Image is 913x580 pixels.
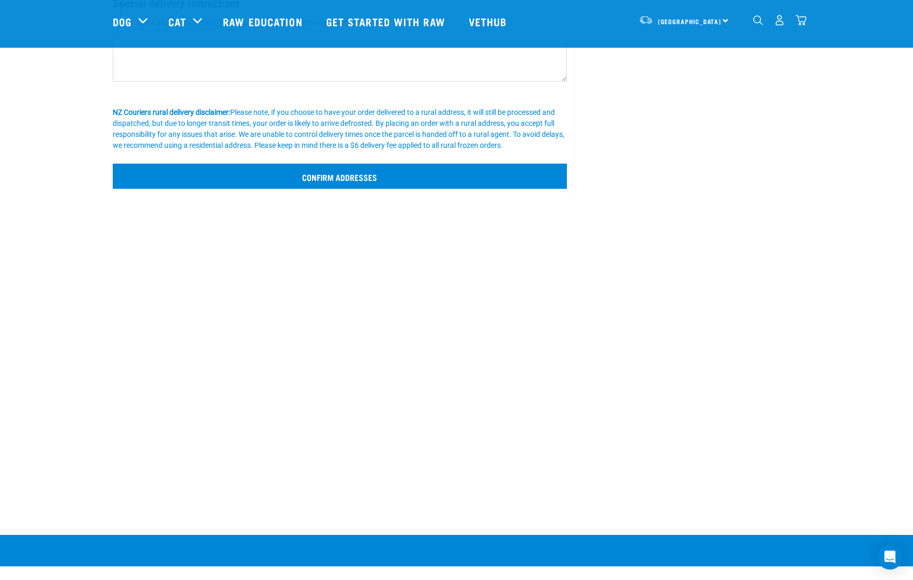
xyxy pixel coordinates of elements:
[113,164,567,189] input: Confirm addresses
[796,15,807,26] img: home-icon@2x.png
[168,14,186,29] a: Cat
[113,107,567,151] div: Please note, if you choose to have your order delivered to a rural address, it will still be proc...
[113,108,230,116] b: NZ Couriers rural delivery disclaimer:
[774,15,785,26] img: user.png
[113,14,132,29] a: Dog
[639,15,653,25] img: van-moving.png
[212,1,315,42] a: Raw Education
[658,19,722,23] span: [GEOGRAPHIC_DATA]
[877,544,903,570] div: Open Intercom Messenger
[458,1,520,42] a: Vethub
[316,1,458,42] a: Get started with Raw
[753,15,763,25] img: home-icon-1@2x.png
